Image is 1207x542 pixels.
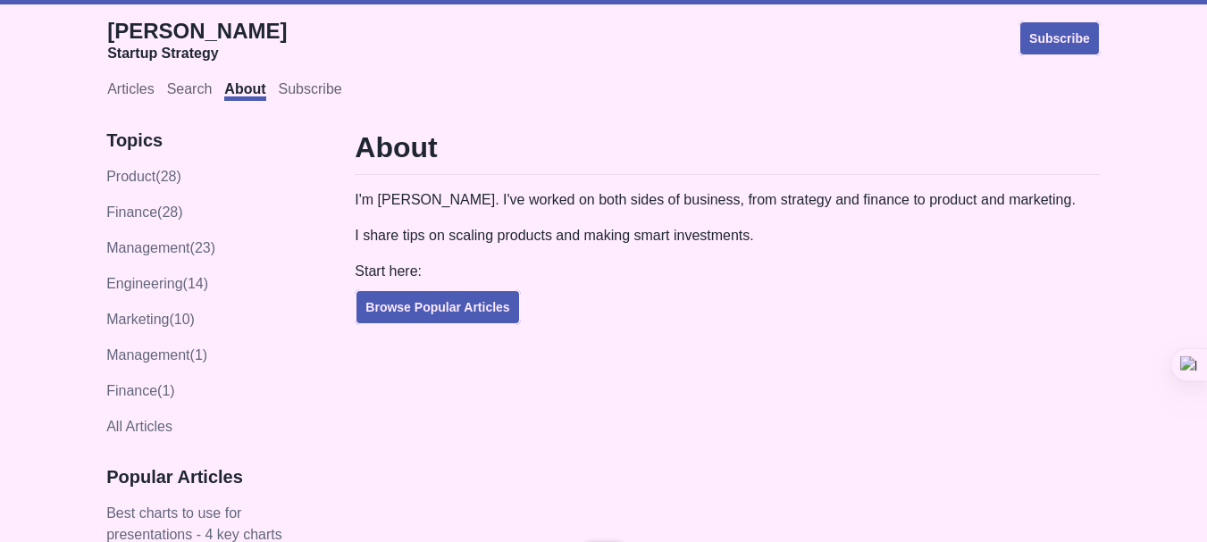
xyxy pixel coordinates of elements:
[107,19,287,43] span: [PERSON_NAME]
[106,505,282,542] a: Best charts to use for presentations - 4 key charts
[167,81,213,101] a: Search
[107,45,287,63] div: Startup Strategy
[355,129,1100,175] h1: About
[106,276,208,291] a: engineering(14)
[107,18,287,63] a: [PERSON_NAME]Startup Strategy
[106,240,215,255] a: management(23)
[224,81,265,101] a: About
[106,169,181,184] a: product(28)
[1018,21,1101,56] a: Subscribe
[279,81,342,101] a: Subscribe
[106,204,182,220] a: finance(28)
[355,289,520,325] a: Browse Popular Articles
[106,419,172,434] a: All Articles
[355,261,1100,282] p: Start here:
[106,129,317,152] h3: Topics
[355,225,1100,246] p: I share tips on scaling products and making smart investments.
[106,312,195,327] a: marketing(10)
[106,466,317,488] h3: Popular Articles
[355,189,1100,211] p: I'm [PERSON_NAME]. I've worked on both sides of business, from strategy and finance to product an...
[107,81,154,101] a: Articles
[106,347,207,363] a: Management(1)
[106,383,174,398] a: Finance(1)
